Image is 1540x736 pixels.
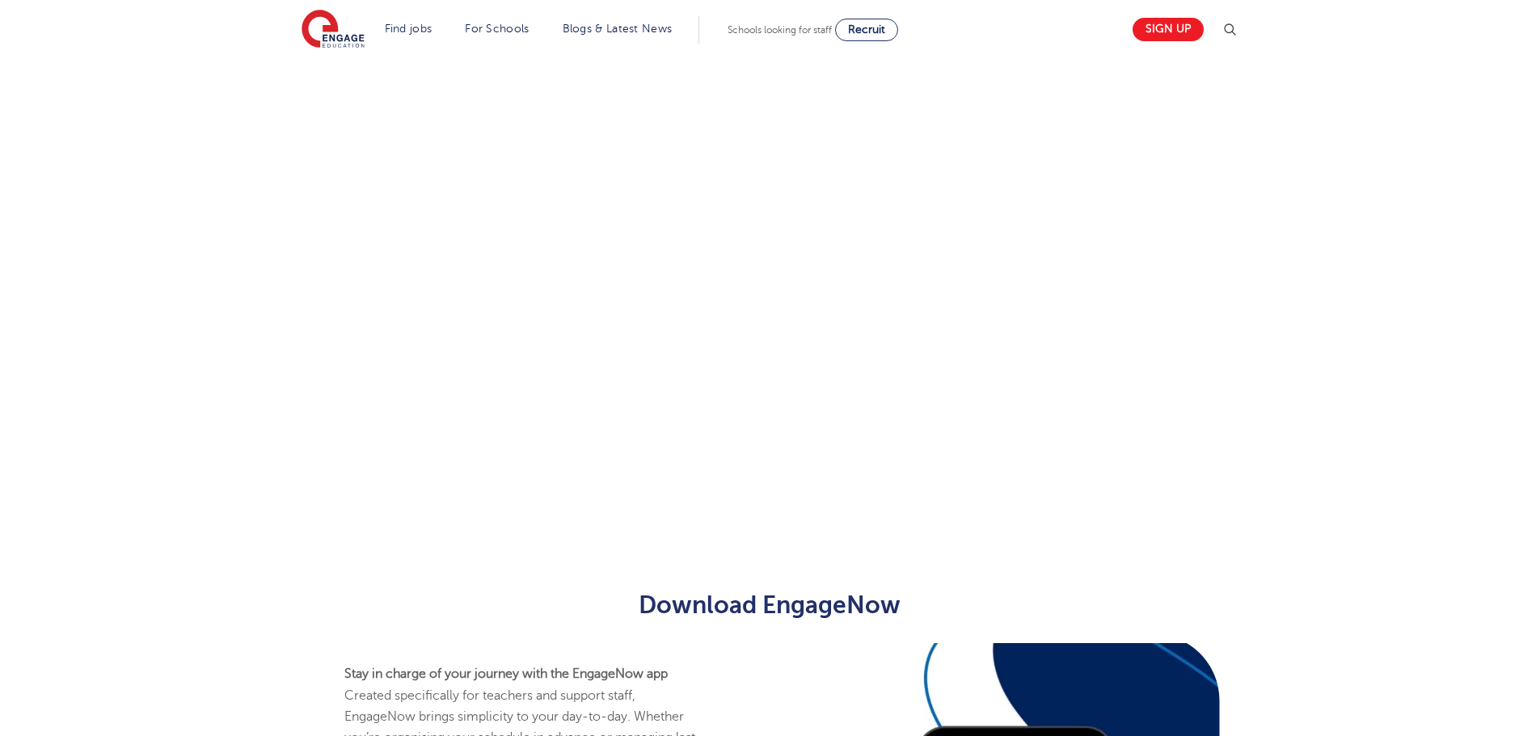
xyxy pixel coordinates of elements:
[373,591,1167,619] h2: Download EngageNow
[465,23,529,35] a: For Schools
[302,10,365,50] img: Engage Education
[1133,18,1204,41] a: Sign up
[344,667,668,681] strong: Stay in charge of your journey with the EngageNow app
[385,23,432,35] a: Find jobs
[848,23,885,36] span: Recruit
[563,23,673,35] a: Blogs & Latest News
[835,19,898,41] a: Recruit
[728,24,832,36] span: Schools looking for staff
